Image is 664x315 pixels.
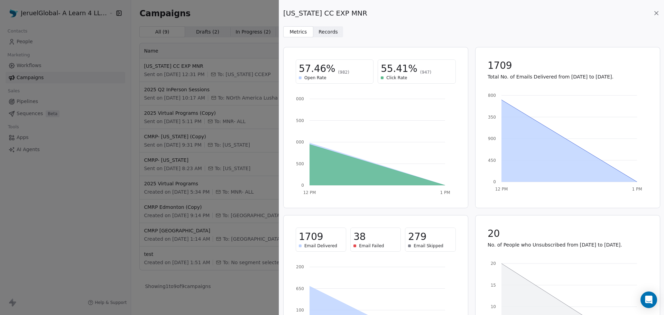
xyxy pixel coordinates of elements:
[293,96,304,101] tspan: 2000
[381,63,417,75] span: 55.41%
[488,241,648,248] p: No. of People who Unsubscribed from [DATE] to [DATE].
[296,161,304,166] tspan: 500
[632,187,642,192] tspan: 1 PM
[299,63,335,75] span: 57.46%
[303,190,316,195] tspan: 12 PM
[485,115,496,120] tspan: 1350
[299,231,323,243] span: 1709
[408,231,426,243] span: 279
[319,28,338,36] span: Records
[488,136,496,141] tspan: 900
[304,243,337,249] span: Email Delivered
[338,70,349,75] span: (982)
[488,158,496,163] tspan: 450
[414,243,443,249] span: Email Skipped
[293,308,304,313] tspan: 1100
[293,286,304,291] tspan: 1650
[488,73,648,80] p: Total No. of Emails Delivered from [DATE] to [DATE].
[293,140,304,145] tspan: 1000
[386,75,407,81] span: Click Rate
[490,283,496,288] tspan: 15
[420,70,431,75] span: (947)
[490,261,496,266] tspan: 20
[493,179,496,184] tspan: 0
[359,243,384,249] span: Email Failed
[283,8,367,18] span: [US_STATE] CC EXP MNR
[490,304,496,309] tspan: 10
[495,187,508,192] tspan: 12 PM
[301,183,304,188] tspan: 0
[488,228,500,240] span: 20
[640,291,657,308] div: Open Intercom Messenger
[440,190,450,195] tspan: 1 PM
[293,118,304,123] tspan: 1500
[353,231,366,243] span: 38
[293,265,304,269] tspan: 2200
[485,93,496,98] tspan: 1800
[304,75,326,81] span: Open Rate
[488,59,512,72] span: 1709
